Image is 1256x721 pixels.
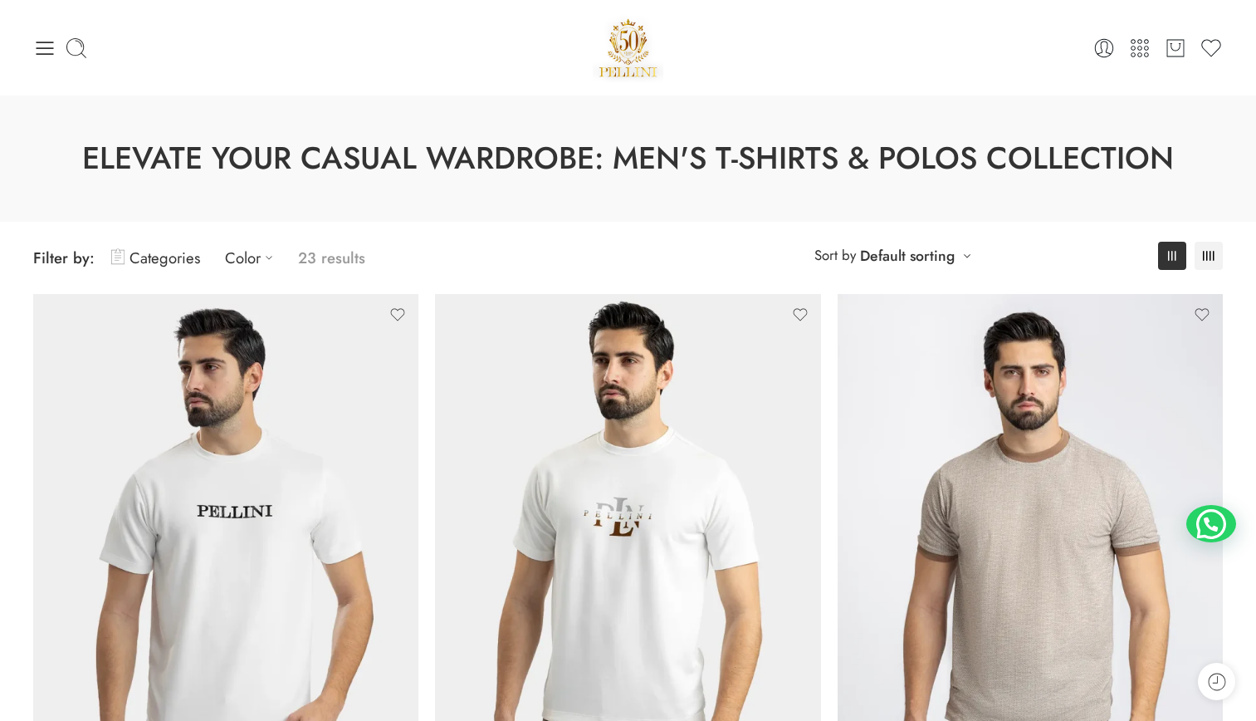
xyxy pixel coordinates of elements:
a: Login / Register [1092,37,1116,60]
a: Wishlist [1200,37,1223,60]
h1: Elevate Your Casual Wardrobe: Men's T-Shirts & Polos Collection [42,137,1214,180]
a: Pellini - [593,12,664,83]
img: Pellini [593,12,664,83]
span: Filter by: [33,247,95,269]
a: Categories [111,238,200,277]
span: Sort by [814,242,856,269]
a: Default sorting [860,244,955,267]
p: 23 results [298,238,365,277]
a: Color [225,238,281,277]
a: Cart [1164,37,1187,60]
